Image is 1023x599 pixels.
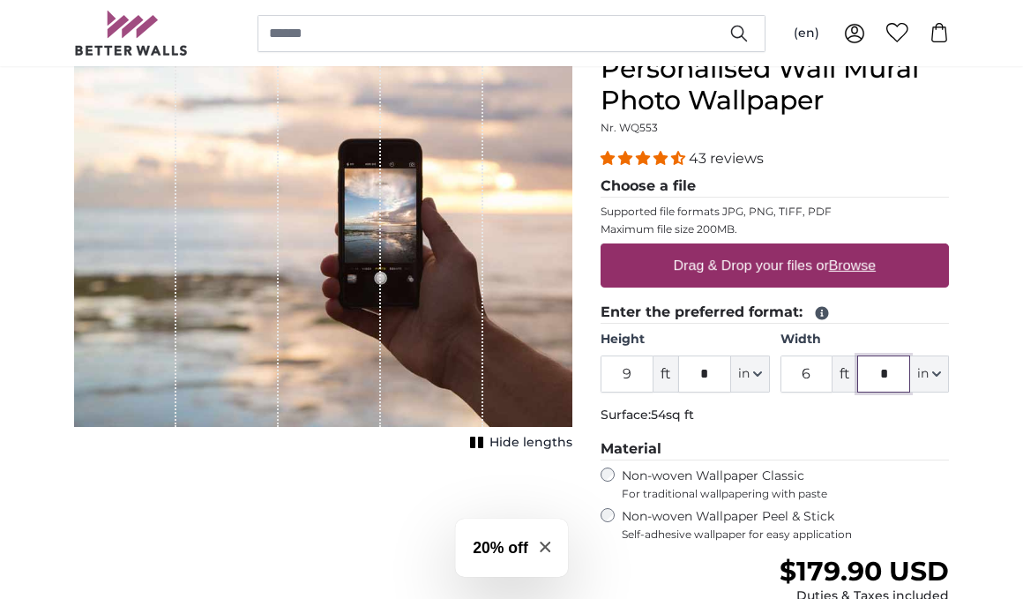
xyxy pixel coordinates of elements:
[738,365,750,383] span: in
[731,356,770,393] button: in
[910,356,949,393] button: in
[622,487,949,501] span: For traditional wallpapering with paste
[601,331,769,348] label: Height
[833,356,857,393] span: ft
[829,258,876,273] u: Browse
[622,468,949,501] label: Non-woven Wallpaper Classic
[917,365,929,383] span: in
[465,431,572,455] button: Hide lengths
[622,508,949,542] label: Non-woven Wallpaper Peel & Stick
[689,150,764,167] span: 43 reviews
[601,205,949,219] p: Supported file formats JPG, PNG, TIFF, PDF
[601,222,949,236] p: Maximum file size 200MB.
[601,407,949,424] p: Surface:
[74,11,189,56] img: Betterwalls
[601,302,949,324] legend: Enter the preferred format:
[780,555,949,588] span: $179.90 USD
[622,528,949,542] span: Self-adhesive wallpaper for easy application
[601,438,949,460] legend: Material
[780,331,949,348] label: Width
[653,356,678,393] span: ft
[601,150,689,167] span: 4.40 stars
[489,434,572,452] span: Hide lengths
[780,18,833,49] button: (en)
[601,176,949,198] legend: Choose a file
[651,407,694,423] span: 54sq ft
[667,248,883,283] label: Drag & Drop your files or
[601,121,658,134] span: Nr. WQ553
[601,53,949,116] h1: Personalised Wall Mural Photo Wallpaper
[74,53,572,455] div: 1 of 1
